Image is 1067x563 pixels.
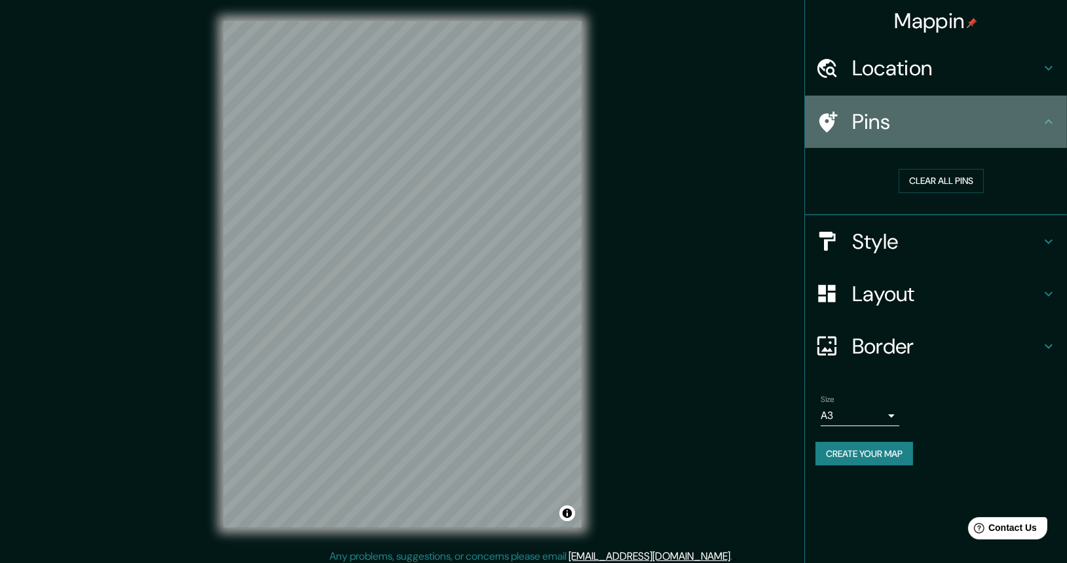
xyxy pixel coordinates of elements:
h4: Layout [852,281,1041,307]
h4: Border [852,333,1041,359]
div: Pins [805,96,1067,148]
div: Style [805,215,1067,268]
button: Toggle attribution [559,505,575,521]
div: Location [805,42,1067,94]
a: [EMAIL_ADDRESS][DOMAIN_NAME] [569,549,731,563]
h4: Style [852,228,1041,255]
h4: Pins [852,109,1041,135]
button: Create your map [815,442,913,466]
canvas: Map [223,21,582,528]
h4: Mappin [895,8,978,34]
button: Clear all pins [899,169,984,193]
img: pin-icon.png [967,18,977,28]
label: Size [821,393,834,405]
h4: Location [852,55,1041,81]
iframe: Help widget launcher [950,512,1053,549]
div: Layout [805,268,1067,320]
div: A3 [821,405,899,426]
div: Border [805,320,1067,372]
